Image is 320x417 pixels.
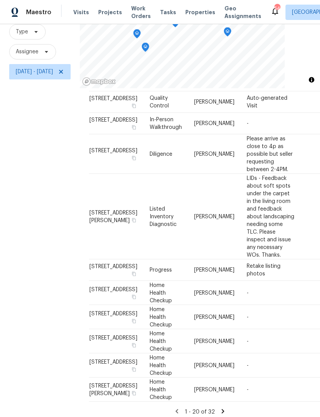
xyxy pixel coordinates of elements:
span: [PERSON_NAME] [194,214,234,219]
span: - [247,387,249,392]
button: Toggle attribution [307,75,316,84]
span: - [247,121,249,126]
span: Tasks [160,10,176,15]
span: [PERSON_NAME] [194,338,234,344]
span: [STREET_ADDRESS] [89,335,137,340]
span: Home Health Checkup [150,307,172,327]
span: [PERSON_NAME] [194,387,234,392]
div: Map marker [224,27,231,39]
button: Copy Address [130,366,137,372]
span: [PERSON_NAME] [194,363,234,368]
span: [STREET_ADDRESS][PERSON_NAME] [89,383,137,396]
span: [DATE] - [DATE] [16,68,53,76]
span: - [247,338,249,344]
span: [PERSON_NAME] [194,314,234,320]
span: Retake listing photos [247,264,280,277]
span: Quality Control [150,96,169,109]
button: Copy Address [130,270,137,277]
span: Type [16,28,28,36]
span: Projects [98,8,122,16]
span: Home Health Checkup [150,379,172,400]
span: Geo Assignments [224,5,261,20]
span: [STREET_ADDRESS][PERSON_NAME] [89,210,137,223]
span: [PERSON_NAME] [194,121,234,126]
span: [STREET_ADDRESS] [89,264,137,269]
span: [STREET_ADDRESS] [89,117,137,123]
button: Copy Address [130,216,137,223]
span: Maestro [26,8,51,16]
span: Listed Inventory Diagnostic [150,206,176,227]
button: Copy Address [130,102,137,109]
span: Properties [185,8,215,16]
span: [STREET_ADDRESS] [89,311,137,316]
button: Copy Address [130,389,137,396]
span: LIDs - Feedback about soft spots under the carpet in the living room and feedback about landscapi... [247,175,294,257]
span: - [247,290,249,295]
span: Work Orders [131,5,151,20]
span: [STREET_ADDRESS] [89,359,137,364]
span: Auto-generated Visit [247,96,287,109]
span: [PERSON_NAME] [194,99,234,105]
span: [STREET_ADDRESS] [89,96,137,101]
div: 54 [274,5,280,12]
span: Please arrive as close to 4p as possible but seller requesting between 2-4PM. [247,136,293,172]
span: 1 - 20 of 32 [185,409,215,415]
button: Copy Address [130,341,137,348]
span: Progress [150,267,172,273]
button: Copy Address [130,293,137,300]
span: In-Person Walkthrough [150,117,182,130]
button: Copy Address [130,154,137,161]
span: - [247,363,249,368]
span: Home Health Checkup [150,282,172,303]
span: Diligence [150,151,172,157]
span: [STREET_ADDRESS] [89,287,137,292]
span: Assignee [16,48,38,56]
span: [PERSON_NAME] [194,267,234,273]
span: Home Health Checkup [150,355,172,376]
span: - [247,314,249,320]
button: Copy Address [130,317,137,324]
span: Visits [73,8,89,16]
a: Mapbox homepage [82,77,116,86]
span: [PERSON_NAME] [194,290,234,295]
span: Toggle attribution [309,76,314,84]
span: [PERSON_NAME] [194,151,234,157]
span: Home Health Checkup [150,331,172,351]
div: Map marker [142,43,149,54]
span: [STREET_ADDRESS] [89,148,137,153]
button: Copy Address [130,124,137,131]
div: Map marker [133,29,141,41]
